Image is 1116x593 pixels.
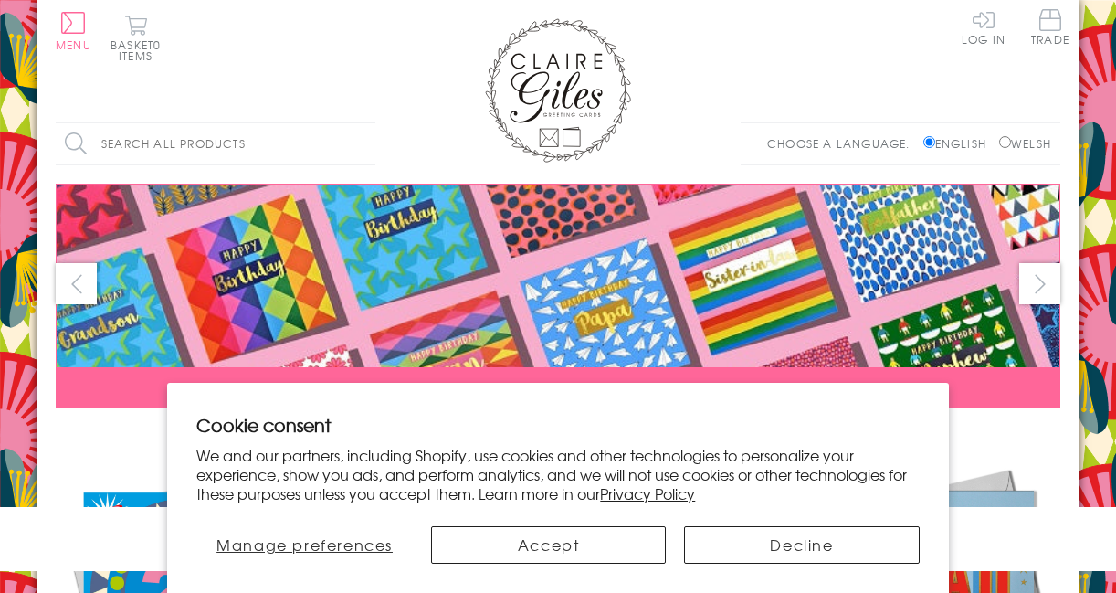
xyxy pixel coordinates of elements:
[367,376,750,398] span: ORDERS PLACED BY 12 NOON GET SENT THE SAME DAY
[56,263,97,304] button: prev
[962,9,1005,45] a: Log In
[1019,263,1060,304] button: next
[485,18,631,163] img: Claire Giles Greetings Cards
[600,482,695,504] a: Privacy Policy
[119,37,161,64] span: 0 items
[431,526,666,564] button: Accept
[196,412,919,438] h2: Cookie consent
[56,12,91,50] button: Menu
[56,37,91,53] span: Menu
[56,123,375,164] input: Search all products
[1031,9,1069,48] a: Trade
[767,135,920,152] p: Choose a language:
[684,526,919,564] button: Decline
[923,135,995,152] label: English
[196,446,919,503] p: We and our partners, including Shopify, use cookies and other technologies to personalize your ex...
[56,422,1060,450] div: Carousel Pagination
[216,534,393,556] span: Manage preferences
[999,135,1051,152] label: Welsh
[923,136,935,148] input: English
[196,526,413,564] button: Manage preferences
[357,123,375,164] input: Search
[111,15,161,61] button: Basket0 items
[1031,9,1069,45] span: Trade
[999,136,1011,148] input: Welsh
